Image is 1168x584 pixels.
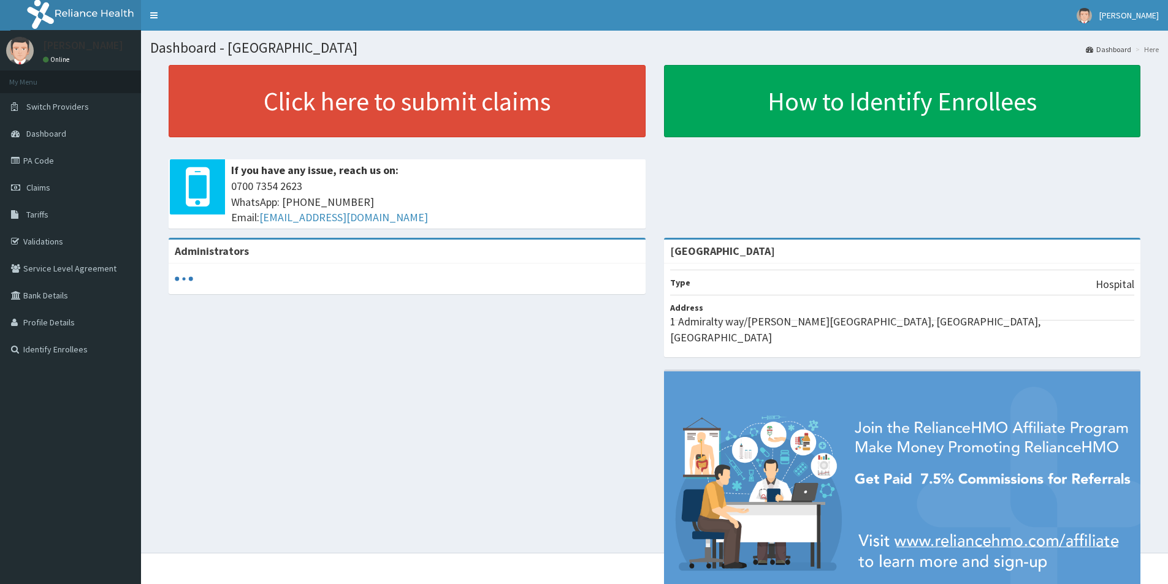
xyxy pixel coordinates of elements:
[26,101,89,112] span: Switch Providers
[670,244,775,258] strong: [GEOGRAPHIC_DATA]
[231,163,399,177] b: If you have any issue, reach us on:
[1086,44,1131,55] a: Dashboard
[664,65,1141,137] a: How to Identify Enrollees
[259,210,428,224] a: [EMAIL_ADDRESS][DOMAIN_NAME]
[43,55,72,64] a: Online
[1099,10,1159,21] span: [PERSON_NAME]
[43,40,123,51] p: [PERSON_NAME]
[231,178,639,226] span: 0700 7354 2623 WhatsApp: [PHONE_NUMBER] Email:
[6,37,34,64] img: User Image
[670,314,1135,345] p: 1 Admiralty way/[PERSON_NAME][GEOGRAPHIC_DATA], [GEOGRAPHIC_DATA], [GEOGRAPHIC_DATA]
[26,182,50,193] span: Claims
[150,40,1159,56] h1: Dashboard - [GEOGRAPHIC_DATA]
[26,128,66,139] span: Dashboard
[26,209,48,220] span: Tariffs
[175,270,193,288] svg: audio-loading
[1096,276,1134,292] p: Hospital
[169,65,646,137] a: Click here to submit claims
[1132,44,1159,55] li: Here
[175,244,249,258] b: Administrators
[670,277,690,288] b: Type
[1077,8,1092,23] img: User Image
[670,302,703,313] b: Address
